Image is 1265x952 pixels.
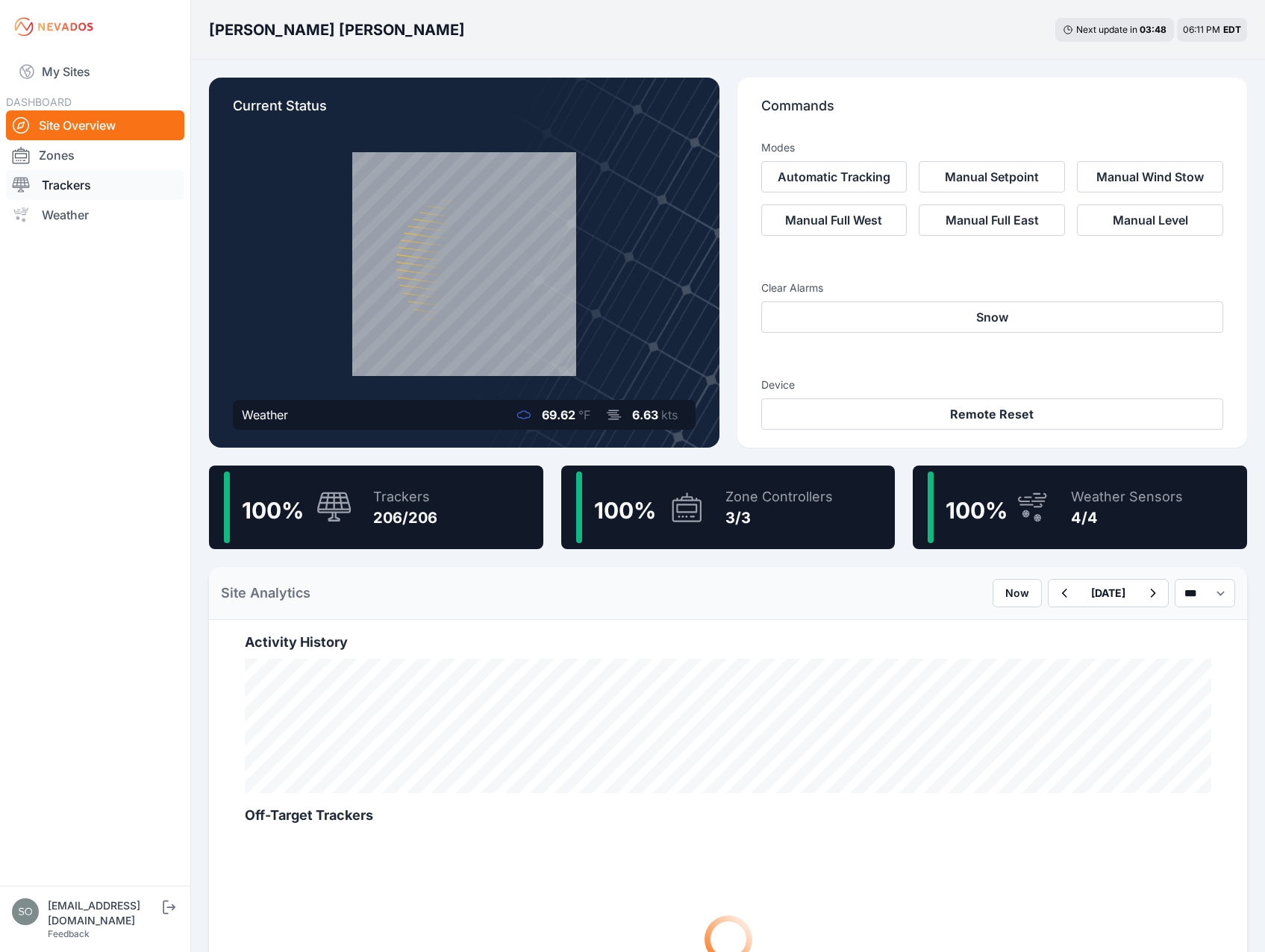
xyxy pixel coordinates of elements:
[245,632,1211,653] h2: Activity History
[6,200,184,230] a: Weather
[725,486,833,507] div: Zone Controllers
[919,161,1065,192] button: Manual Setpoint
[1223,24,1241,35] span: EDT
[993,579,1042,607] button: Now
[1077,161,1223,192] button: Manual Wind Stow
[761,204,908,236] button: Manual Full West
[373,486,437,507] div: Trackers
[209,19,465,40] h3: [PERSON_NAME] [PERSON_NAME]
[594,497,656,524] span: 100 %
[1071,486,1183,507] div: Weather Sensors
[542,407,575,422] span: 69.62
[561,466,896,549] a: 100%Zone Controllers3/3
[1183,24,1220,35] span: 06:11 PM
[6,170,184,200] a: Trackers
[1077,204,1223,236] button: Manual Level
[761,301,1224,333] button: Snow
[242,406,288,424] div: Weather
[242,497,304,524] span: 100 %
[761,398,1224,430] button: Remote Reset
[209,466,543,549] a: 100%Trackers206/206
[661,407,678,422] span: kts
[632,407,658,422] span: 6.63
[209,10,465,49] nav: Breadcrumb
[6,140,184,170] a: Zones
[6,95,72,108] span: DASHBOARD
[946,497,1008,524] span: 100 %
[373,507,437,528] div: 206/206
[1079,580,1137,607] button: [DATE]
[761,161,908,192] button: Automatic Tracking
[233,95,696,128] p: Current Status
[761,95,1224,128] p: Commands
[913,466,1247,549] a: 100%Weather Sensors4/4
[12,15,96,39] img: Nevados
[6,110,184,140] a: Site Overview
[761,140,795,155] h3: Modes
[761,281,1224,295] h3: Clear Alarms
[919,204,1065,236] button: Manual Full East
[6,54,184,90] a: My Sites
[48,898,160,928] div: [EMAIL_ADDRESS][DOMAIN_NAME]
[725,507,833,528] div: 3/3
[221,583,310,604] h2: Site Analytics
[48,928,90,939] a: Feedback
[1140,24,1166,36] div: 03 : 48
[1071,507,1183,528] div: 4/4
[578,407,590,422] span: °F
[12,898,39,925] img: solarsolutions@nautilussolar.com
[1076,24,1137,35] span: Next update in
[761,378,1224,392] h3: Device
[245,805,1211,826] h2: Off-Target Trackers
